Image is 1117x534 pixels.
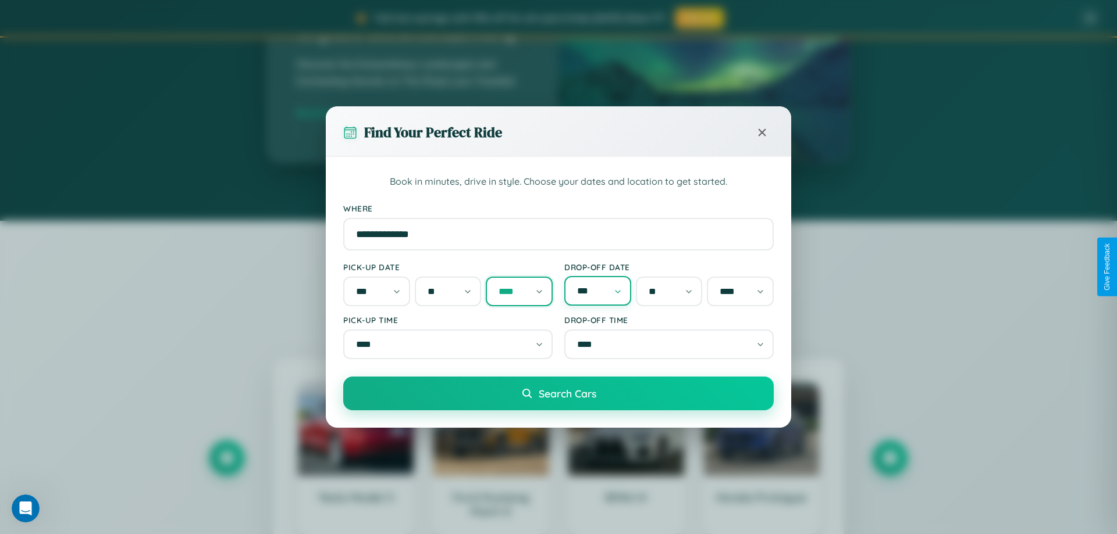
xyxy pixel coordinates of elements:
button: Search Cars [343,377,774,410]
span: Search Cars [539,387,596,400]
h3: Find Your Perfect Ride [364,123,502,142]
p: Book in minutes, drive in style. Choose your dates and location to get started. [343,174,774,189]
label: Where [343,203,774,213]
label: Pick-up Time [343,315,553,325]
label: Pick-up Date [343,262,553,272]
label: Drop-off Time [564,315,774,325]
label: Drop-off Date [564,262,774,272]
